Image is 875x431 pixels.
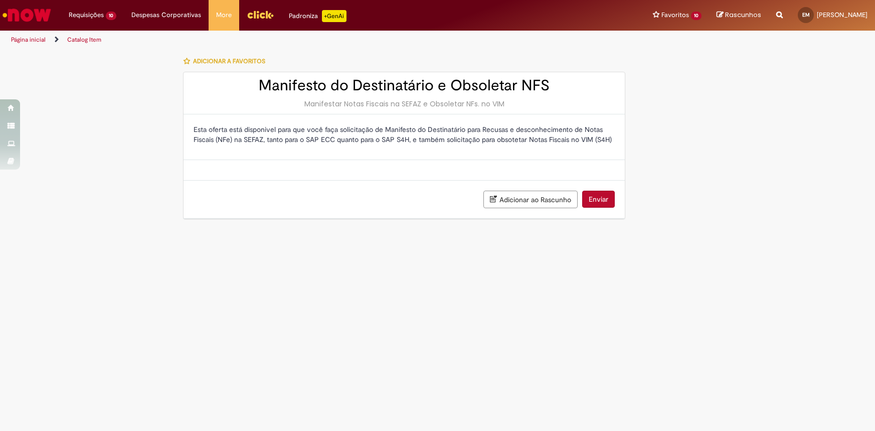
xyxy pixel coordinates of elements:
[247,7,274,22] img: click_logo_yellow_360x200.png
[216,10,232,20] span: More
[661,10,689,20] span: Favoritos
[725,10,761,20] span: Rascunhos
[194,77,615,94] h2: Manifesto do Destinatário e Obsoletar NFS
[8,31,576,49] ul: Trilhas de página
[483,191,578,208] button: Adicionar ao Rascunho
[11,36,46,44] a: Página inicial
[1,5,53,25] img: ServiceNow
[194,99,615,109] div: Manifestar Notas Fiscais na SEFAZ e Obsoletar NFs. no VIM
[69,10,104,20] span: Requisições
[717,11,761,20] a: Rascunhos
[131,10,201,20] span: Despesas Corporativas
[802,12,810,18] span: EM
[193,57,265,65] span: Adicionar a Favoritos
[183,51,271,72] button: Adicionar a Favoritos
[582,191,615,208] button: Enviar
[67,36,101,44] a: Catalog Item
[289,10,346,22] div: Padroniza
[194,124,615,145] p: Esta oferta está disponivel para que você faça solicitação de Manifesto do Destinatário para Recu...
[106,12,116,20] span: 10
[817,11,867,19] span: [PERSON_NAME]
[691,12,702,20] span: 10
[322,10,346,22] p: +GenAi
